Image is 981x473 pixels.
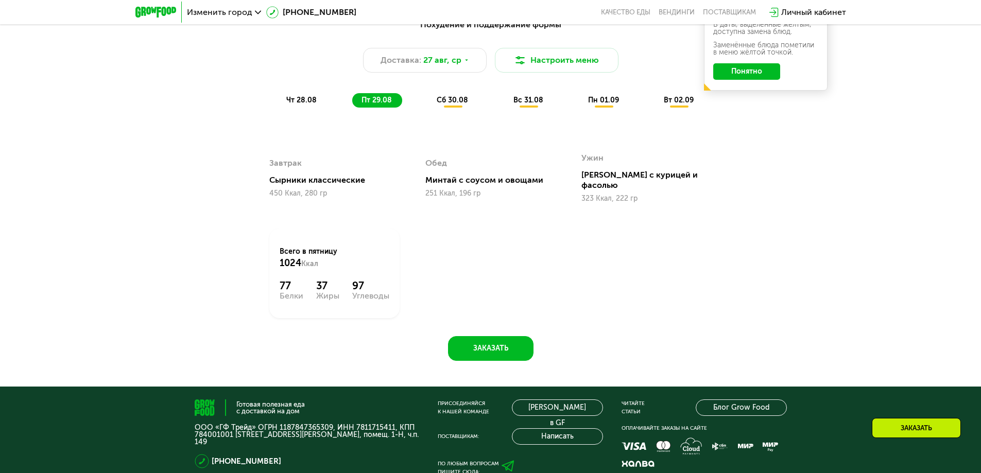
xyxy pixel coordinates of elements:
div: 251 Ккал, 196 гр [425,278,556,287]
a: Вендинги [659,8,695,16]
div: Сырники классические [269,264,408,274]
div: Обед [425,244,447,260]
div: Похудение и поддержание формы [186,19,796,31]
span: чт 28.08 [286,96,317,104]
span: вт 02.09 [664,96,694,104]
div: В даты, выделенные желтым, доступна замена блюд. [713,21,818,36]
div: поставщикам [703,8,756,16]
div: 77 [280,369,303,381]
div: Завтрак [269,244,302,260]
button: Понятно [713,63,780,80]
a: [PHONE_NUMBER] [266,6,356,19]
div: 450 Ккал, 280 гр [269,278,400,287]
span: вс 31.08 [513,96,543,104]
div: Жиры [316,381,339,389]
div: [PERSON_NAME] с курицей и фасолью [581,259,720,279]
div: Заказать [872,418,961,438]
div: Всего в пятницу [280,336,389,358]
button: Настроить меню [495,48,618,73]
span: 27 авг, ср [423,54,461,66]
div: Ужин [581,239,604,255]
span: сб 30.08 [437,96,468,104]
div: 323 Ккал, 222 гр [581,284,712,292]
div: Белки [280,381,303,389]
span: пт 29.08 [362,96,392,104]
span: Доставка: [381,54,421,66]
div: 37 [316,369,339,381]
span: Ккал [301,348,318,357]
span: пн 01.09 [588,96,619,104]
div: Заменённые блюда пометили в меню жёлтой точкой. [713,42,818,56]
div: Углеводы [352,381,389,389]
span: Изменить город [187,8,252,16]
button: Заказать [448,425,533,450]
div: 97 [352,369,389,381]
a: Качество еды [601,8,650,16]
span: 1024 [280,346,301,358]
div: Личный кабинет [781,6,846,19]
div: Минтай с соусом и овощами [425,264,564,274]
